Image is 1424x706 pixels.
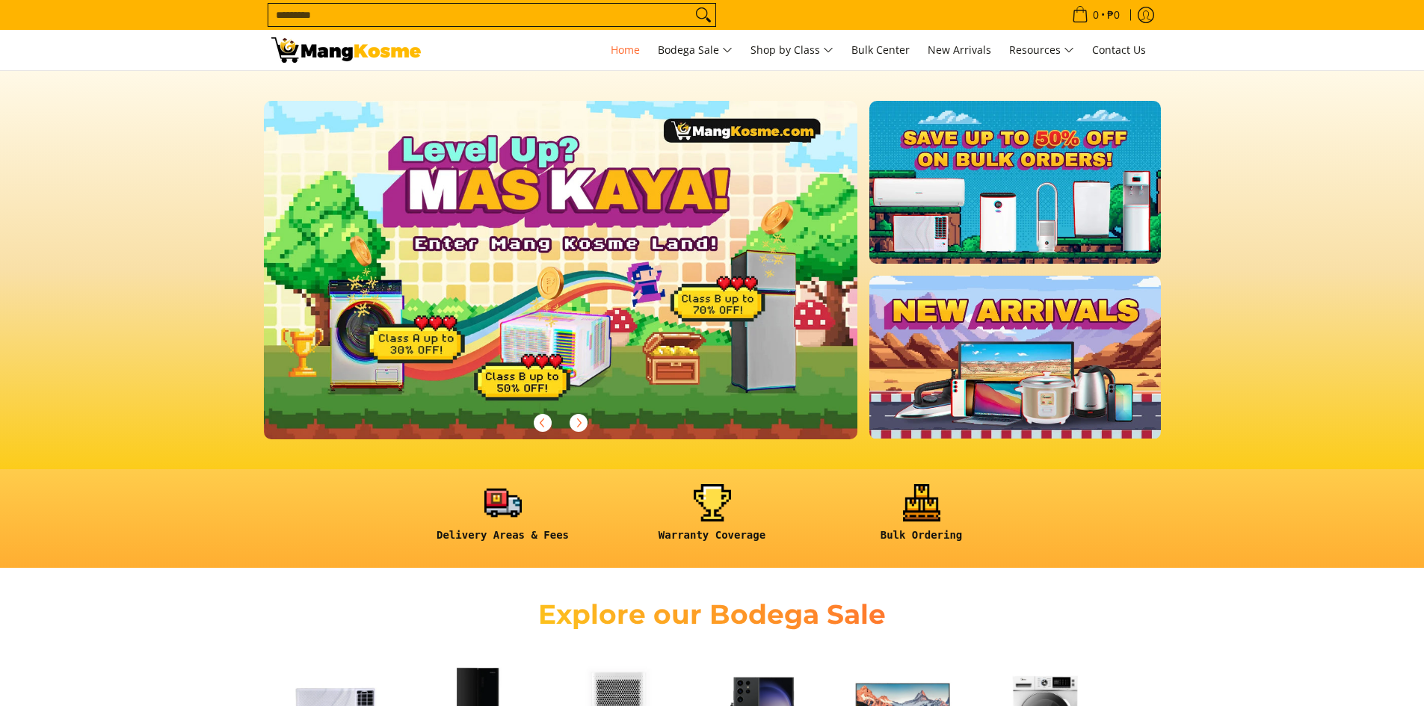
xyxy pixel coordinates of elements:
[691,4,715,26] button: Search
[436,30,1153,70] nav: Main Menu
[743,30,841,70] a: Shop by Class
[650,30,740,70] a: Bodega Sale
[406,484,600,554] a: <h6><strong>Delivery Areas & Fees</strong></h6>
[1002,30,1082,70] a: Resources
[844,30,917,70] a: Bulk Center
[496,598,929,631] h2: Explore our Bodega Sale
[750,41,833,60] span: Shop by Class
[526,406,559,439] button: Previous
[271,37,421,63] img: Mang Kosme: Your Home Appliances Warehouse Sale Partner!
[1067,7,1124,23] span: •
[1091,10,1101,20] span: 0
[658,41,733,60] span: Bodega Sale
[928,43,991,57] span: New Arrivals
[1105,10,1122,20] span: ₱0
[611,43,640,57] span: Home
[264,101,858,439] img: Gaming desktop banner
[562,406,595,439] button: Next
[851,43,910,57] span: Bulk Center
[603,30,647,70] a: Home
[1085,30,1153,70] a: Contact Us
[615,484,810,554] a: <h6><strong>Warranty Coverage</strong></h6>
[824,484,1019,554] a: <h6><strong>Bulk Ordering</strong></h6>
[920,30,999,70] a: New Arrivals
[1092,43,1146,57] span: Contact Us
[1009,41,1074,60] span: Resources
